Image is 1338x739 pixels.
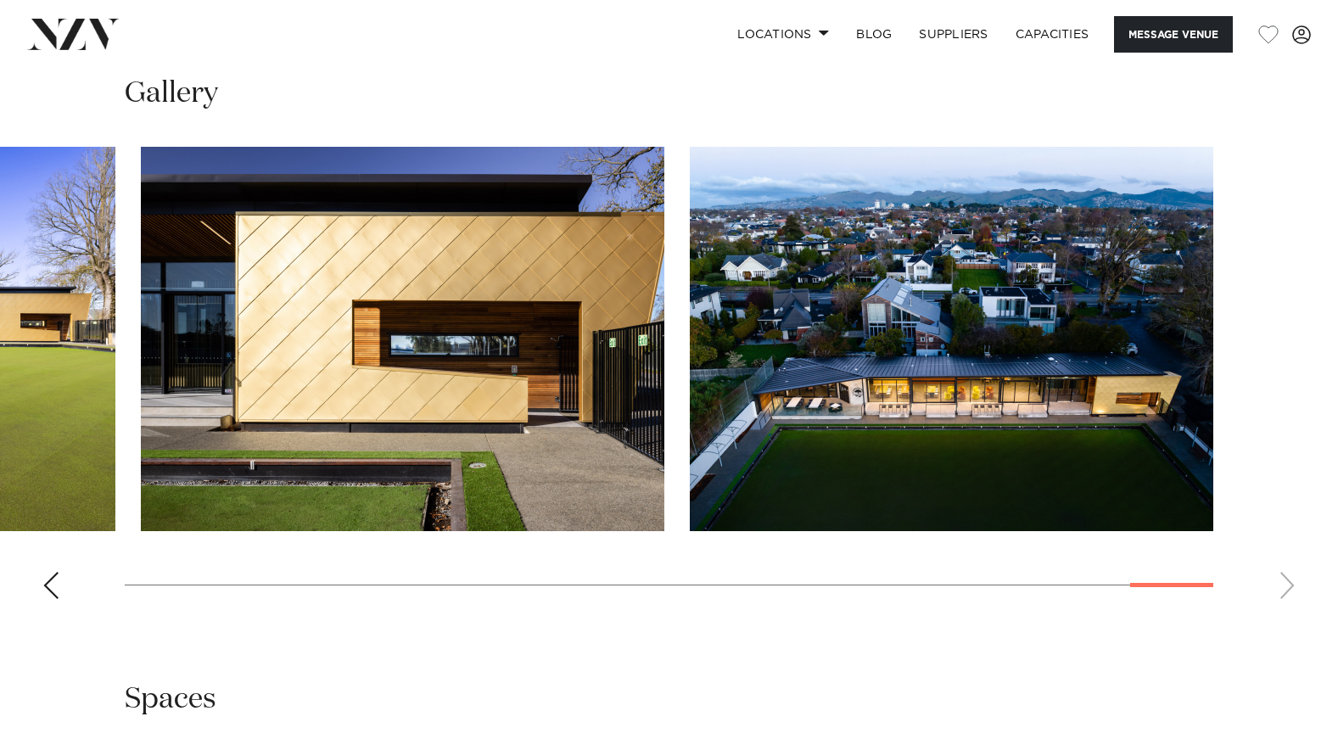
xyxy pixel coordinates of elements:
[125,680,216,719] h2: Spaces
[690,147,1213,531] swiper-slide: 26 / 26
[843,16,905,53] a: BLOG
[1002,16,1103,53] a: Capacities
[141,147,664,531] swiper-slide: 25 / 26
[905,16,1001,53] a: SUPPLIERS
[724,16,843,53] a: Locations
[125,75,218,113] h2: Gallery
[27,19,120,49] img: nzv-logo.png
[1114,16,1233,53] button: Message Venue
